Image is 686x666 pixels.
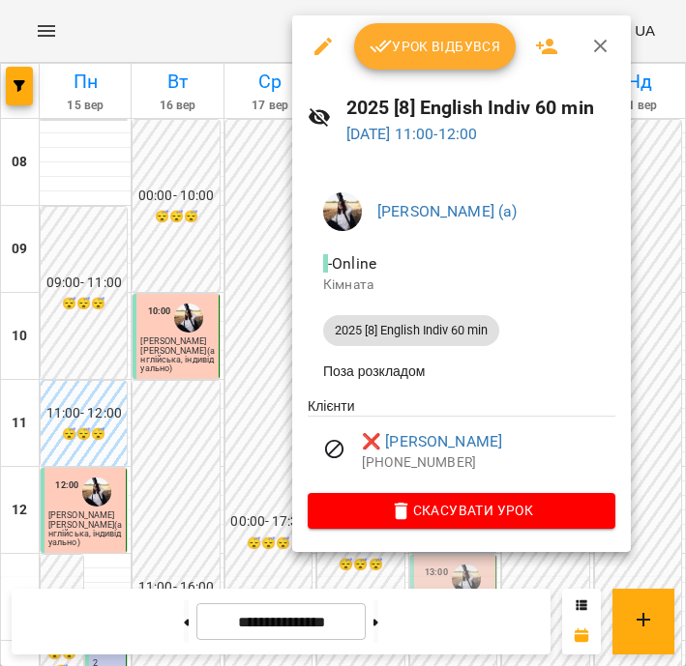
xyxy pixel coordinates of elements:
[323,322,499,339] span: 2025 [8] English Indiv 60 min
[308,493,615,528] button: Скасувати Урок
[346,93,616,123] h6: 2025 [8] English Indiv 60 min
[308,396,615,493] ul: Клієнти
[377,202,518,220] a: [PERSON_NAME] (а)
[362,453,615,473] p: [PHONE_NUMBER]
[323,499,600,522] span: Скасувати Урок
[323,438,346,461] svg: Візит скасовано
[323,254,380,273] span: - Online
[346,125,478,143] a: [DATE] 11:00-12:00
[362,430,502,453] a: ❌ [PERSON_NAME]
[323,275,600,295] p: Кімната
[370,35,501,58] span: Урок відбувся
[308,354,615,389] li: Поза розкладом
[354,23,517,70] button: Урок відбувся
[323,192,362,231] img: 947f4ccfa426267cd88e7c9c9125d1cd.jfif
